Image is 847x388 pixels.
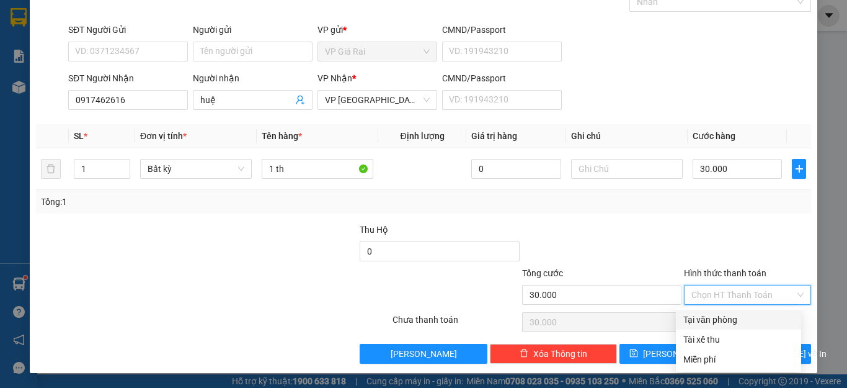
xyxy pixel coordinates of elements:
[683,333,794,346] div: Tài xế thu
[6,92,127,113] b: GỬI : VP Giá Rai
[716,344,811,364] button: printer[PERSON_NAME] và In
[442,23,562,37] div: CMND/Passport
[442,71,562,85] div: CMND/Passport
[391,313,521,335] div: Chưa thanh toán
[490,344,617,364] button: deleteXóa Thông tin
[325,42,430,61] span: VP Giá Rai
[41,159,61,179] button: delete
[792,164,805,174] span: plus
[262,159,373,179] input: VD: Bàn, Ghế
[360,225,388,235] span: Thu Hộ
[6,27,236,58] li: [STREET_ADDRESS][PERSON_NAME]
[6,58,236,74] li: 0983 44 7777
[693,131,735,141] span: Cước hàng
[360,344,487,364] button: [PERSON_NAME]
[140,131,187,141] span: Đơn vị tính
[683,353,794,366] div: Miễn phí
[629,349,638,359] span: save
[643,347,709,361] span: [PERSON_NAME]
[148,160,244,178] span: Bất kỳ
[619,344,714,364] button: save[PERSON_NAME]
[684,268,766,278] label: Hình thức thanh toán
[71,30,81,40] span: environment
[520,349,528,359] span: delete
[400,131,444,141] span: Định lượng
[193,23,313,37] div: Người gửi
[41,195,328,209] div: Tổng: 1
[71,8,134,24] b: TRÍ NHÂN
[471,131,517,141] span: Giá trị hàng
[566,124,688,148] th: Ghi chú
[71,61,81,71] span: phone
[295,95,305,105] span: user-add
[317,23,437,37] div: VP gửi
[683,313,794,327] div: Tại văn phòng
[68,71,188,85] div: SĐT Người Nhận
[533,347,587,361] span: Xóa Thông tin
[391,347,457,361] span: [PERSON_NAME]
[792,159,806,179] button: plus
[325,91,430,109] span: VP Sài Gòn
[74,131,84,141] span: SL
[68,23,188,37] div: SĐT Người Gửi
[262,131,302,141] span: Tên hàng
[471,159,561,179] input: 0
[571,159,683,179] input: Ghi Chú
[317,73,352,83] span: VP Nhận
[193,71,313,85] div: Người nhận
[522,268,563,278] span: Tổng cước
